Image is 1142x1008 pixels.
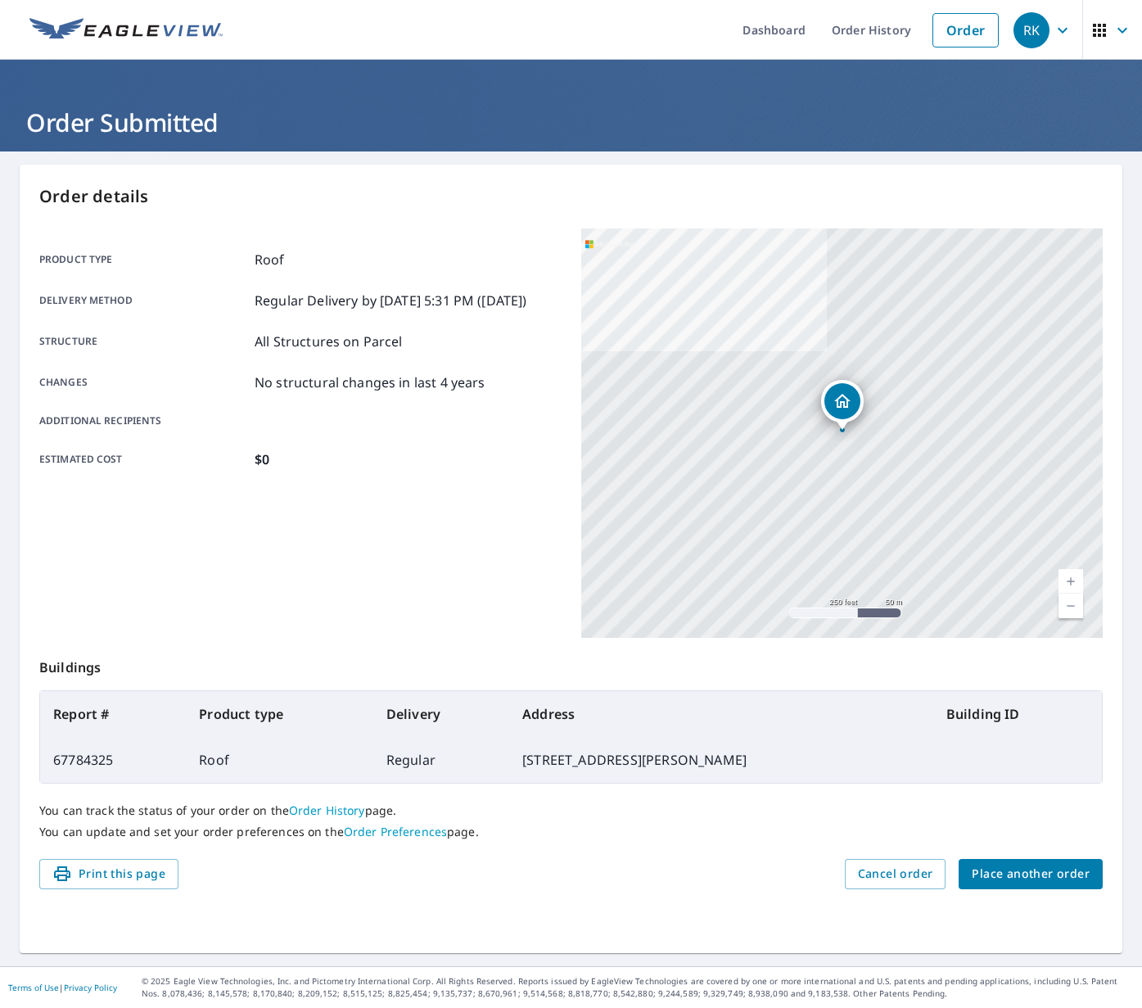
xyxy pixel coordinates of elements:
[8,982,59,993] a: Terms of Use
[29,18,223,43] img: EV Logo
[39,638,1103,690] p: Buildings
[39,859,178,889] button: Print this page
[255,250,285,269] p: Roof
[972,864,1090,884] span: Place another order
[39,332,248,351] p: Structure
[932,13,999,47] a: Order
[39,184,1103,209] p: Order details
[933,691,1102,737] th: Building ID
[52,864,165,884] span: Print this page
[255,291,526,310] p: Regular Delivery by [DATE] 5:31 PM ([DATE])
[39,373,248,392] p: Changes
[20,106,1122,139] h1: Order Submitted
[64,982,117,993] a: Privacy Policy
[8,983,117,992] p: |
[344,824,447,839] a: Order Preferences
[255,332,403,351] p: All Structures on Parcel
[255,373,485,392] p: No structural changes in last 4 years
[1058,594,1083,618] a: Current Level 17, Zoom Out
[39,414,248,428] p: Additional recipients
[39,291,248,310] p: Delivery method
[39,803,1103,818] p: You can track the status of your order on the page.
[373,691,509,737] th: Delivery
[959,859,1103,889] button: Place another order
[142,975,1134,1000] p: © 2025 Eagle View Technologies, Inc. and Pictometry International Corp. All Rights Reserved. Repo...
[186,691,372,737] th: Product type
[40,737,186,783] td: 67784325
[821,380,864,431] div: Dropped pin, building 1, Residential property, 23395 Comstock Ranch Rd Sonora, CA 95370
[289,802,365,818] a: Order History
[373,737,509,783] td: Regular
[1013,12,1049,48] div: RK
[186,737,372,783] td: Roof
[509,737,933,783] td: [STREET_ADDRESS][PERSON_NAME]
[39,825,1103,839] p: You can update and set your order preferences on the page.
[845,859,946,889] button: Cancel order
[39,450,248,469] p: Estimated cost
[1058,569,1083,594] a: Current Level 17, Zoom In
[40,691,186,737] th: Report #
[39,250,248,269] p: Product type
[255,450,269,469] p: $0
[858,864,933,884] span: Cancel order
[509,691,933,737] th: Address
